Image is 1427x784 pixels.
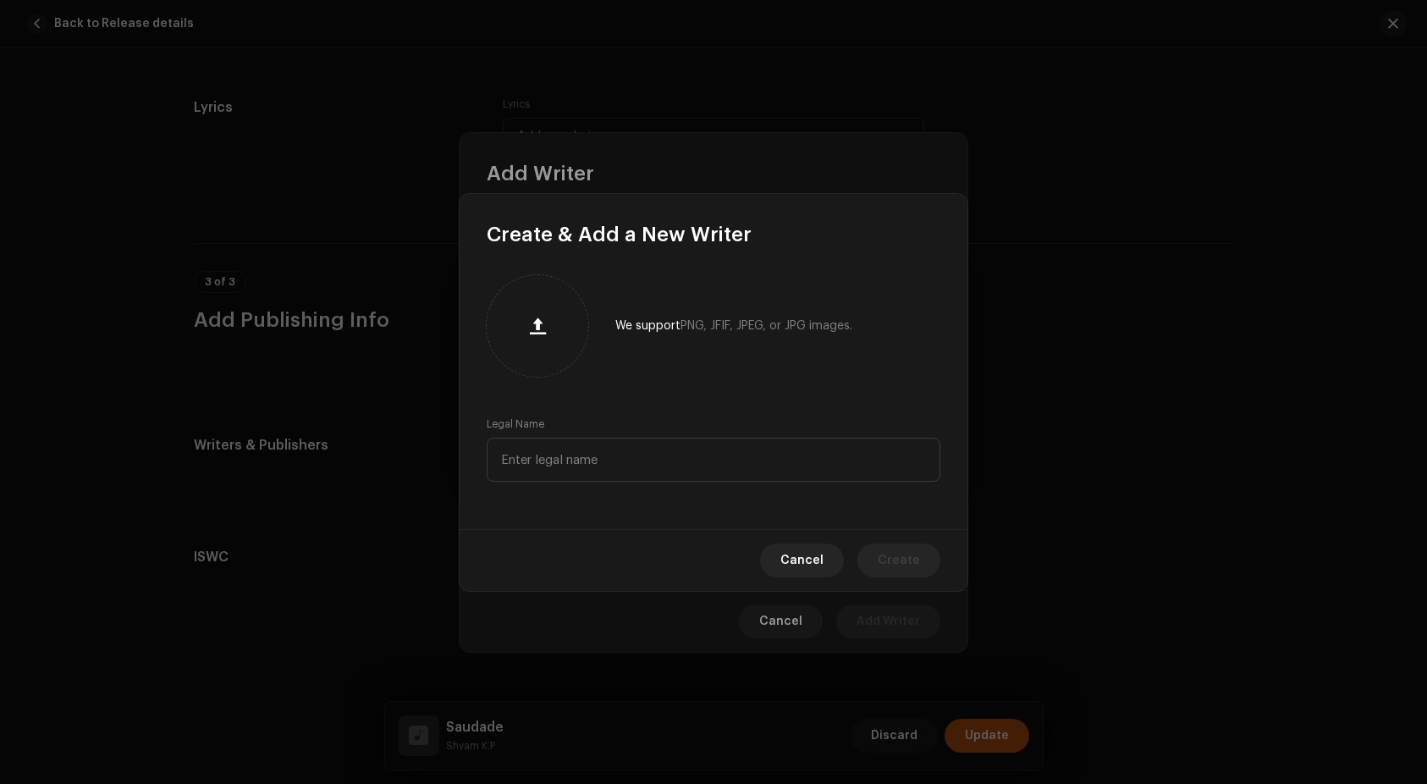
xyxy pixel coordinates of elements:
[878,544,920,577] span: Create
[780,544,824,577] span: Cancel
[487,438,940,482] input: Enter legal name
[680,320,852,332] span: PNG, JFIF, JPEG, or JPG images.
[857,544,940,577] button: Create
[487,221,752,248] span: Create & Add a New Writer
[487,417,544,431] label: Legal Name
[760,544,844,577] button: Cancel
[615,319,852,333] div: We support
